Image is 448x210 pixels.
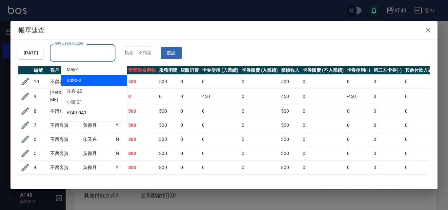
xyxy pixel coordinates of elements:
td: 黃褓月 [81,118,114,132]
td: 0 [301,104,345,118]
td: 300 [127,146,157,161]
td: Y [114,118,127,132]
td: [PERSON_NAME] [49,89,81,104]
td: 0 [301,132,345,146]
td: 0 [403,75,439,89]
td: 不留客資 [49,104,81,118]
td: 8 [32,104,49,118]
td: 朱又卉 [81,132,114,146]
td: 800 [127,161,157,175]
td: 0 [240,104,280,118]
td: 不留客資 [49,161,81,175]
td: 300 [157,146,179,161]
td: 500 [127,104,157,118]
td: 800 [157,161,179,175]
th: 第三方卡券(-) [372,66,403,75]
td: 0 [372,118,403,132]
td: 0 [240,132,280,146]
td: 0 [200,118,240,132]
td: 0 [200,161,240,175]
th: 業績收入 [279,66,301,75]
td: 500 [279,104,301,118]
td: 不留客資 [49,132,81,146]
td: 0 [240,75,280,89]
td: 0 [372,104,403,118]
td: 10 [32,75,49,89]
h2: 帳單速查 [10,21,438,39]
td: 500 [127,75,157,89]
button: [DATE] [18,47,43,59]
td: 0 [240,161,280,175]
td: 0 [240,146,280,161]
td: 0 [372,161,403,175]
td: 0 [372,132,403,146]
td: 0 [345,104,372,118]
td: 0 [200,175,240,189]
td: 0 [403,132,439,146]
td: N [114,175,127,189]
th: 卡券使用(-) [345,66,372,75]
td: 0 [240,175,280,189]
td: 300 [127,175,157,189]
td: 0 [372,146,403,161]
td: 0 [179,89,200,104]
td: 0 [403,118,439,132]
td: 800 [279,161,301,175]
td: N [114,146,127,161]
td: 500 [279,75,301,89]
td: 0 [372,175,403,189]
td: 0 [179,75,200,89]
td: 0 [200,104,240,118]
td: 0 [403,146,439,161]
td: 0 [179,175,200,189]
td: 0 [345,132,372,146]
td: 500 [157,104,179,118]
td: 不留客資 [49,118,81,132]
label: 服務人員姓名/編號 [54,41,83,46]
td: 0 [372,89,403,104]
button: 不指定 [136,47,154,59]
td: 0 [179,161,200,175]
td: 450 [279,89,301,104]
td: 不留客資 [49,146,81,161]
td: 不留客資 [49,75,81,89]
th: 服務消費 [157,66,179,75]
td: 300 [157,175,179,189]
th: 卡券使用 (入業績) [200,66,240,75]
td: 7 [32,118,49,132]
td: 500 [157,75,179,89]
td: 0 [345,75,372,89]
td: 0 [372,75,403,89]
td: 0 [301,118,345,132]
td: -450 [345,89,372,104]
td: 300 [279,146,301,161]
td: 0 [157,89,179,104]
td: 0 [403,104,439,118]
td: 不留客資 [49,175,81,189]
td: 0 [345,175,372,189]
td: 0 [179,132,200,146]
td: 0 [179,104,200,118]
td: N [114,132,127,146]
td: 0 [200,146,240,161]
span: May -1 [67,66,79,73]
span: 小樂 -21 [67,99,82,105]
td: 黃褓月 [81,146,114,161]
td: 0 [301,89,345,104]
td: 0 [179,146,200,161]
td: 0 [240,89,280,104]
td: 3 [32,175,49,189]
td: 0 [200,132,240,146]
td: 300 [127,132,157,146]
th: 店販消費 [179,66,200,75]
span: 卉卉 -20 [67,88,82,95]
td: 0 [301,146,345,161]
td: 500 [157,118,179,132]
td: 5 [32,146,49,161]
td: 0 [240,118,280,132]
td: 4 [32,161,49,175]
span: Bobo -2 [67,77,81,84]
td: 0 [301,175,345,189]
td: Y [114,161,127,175]
th: 營業現金應收 [127,66,157,75]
